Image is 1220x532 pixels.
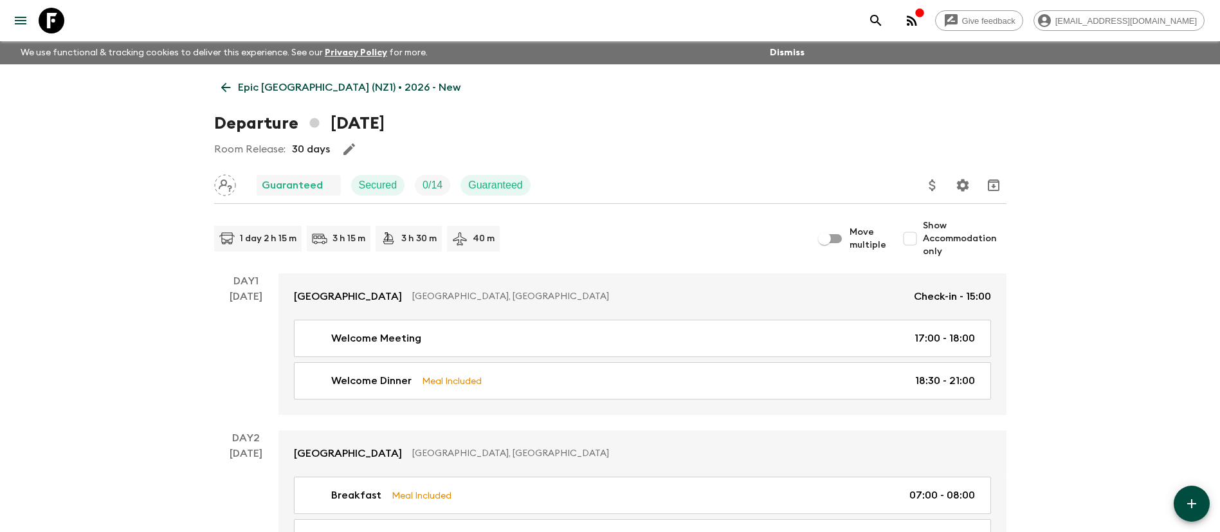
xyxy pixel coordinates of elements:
[412,290,904,303] p: [GEOGRAPHIC_DATA], [GEOGRAPHIC_DATA]
[331,373,412,389] p: Welcome Dinner
[214,430,278,446] p: Day 2
[863,8,889,33] button: search adventures
[214,178,236,188] span: Assign pack leader
[914,289,991,304] p: Check-in - 15:00
[935,10,1023,31] a: Give feedback
[955,16,1023,26] span: Give feedback
[915,331,975,346] p: 17:00 - 18:00
[1048,16,1204,26] span: [EMAIL_ADDRESS][DOMAIN_NAME]
[950,172,976,198] button: Settings
[767,44,808,62] button: Dismiss
[238,80,460,95] p: Epic [GEOGRAPHIC_DATA] (NZ1) • 2026 - New
[15,41,433,64] p: We use functional & tracking cookies to deliver this experience. See our for more.
[401,232,437,245] p: 3 h 30 m
[292,142,330,157] p: 30 days
[214,273,278,289] p: Day 1
[468,178,523,193] p: Guaranteed
[981,172,1006,198] button: Archive (Completed, Cancelled or Unsynced Departures only)
[415,175,450,196] div: Trip Fill
[422,374,482,388] p: Meal Included
[331,488,381,503] p: Breakfast
[214,75,468,100] a: Epic [GEOGRAPHIC_DATA] (NZ1) • 2026 - New
[412,447,981,460] p: [GEOGRAPHIC_DATA], [GEOGRAPHIC_DATA]
[423,178,442,193] p: 0 / 14
[325,48,387,57] a: Privacy Policy
[1033,10,1205,31] div: [EMAIL_ADDRESS][DOMAIN_NAME]
[909,488,975,503] p: 07:00 - 08:00
[294,477,991,514] a: BreakfastMeal Included07:00 - 08:00
[8,8,33,33] button: menu
[214,142,286,157] p: Room Release:
[332,232,365,245] p: 3 h 15 m
[915,373,975,389] p: 18:30 - 21:00
[473,232,495,245] p: 40 m
[294,289,402,304] p: [GEOGRAPHIC_DATA]
[294,446,402,461] p: [GEOGRAPHIC_DATA]
[294,362,991,399] a: Welcome DinnerMeal Included18:30 - 21:00
[240,232,296,245] p: 1 day 2 h 15 m
[850,226,887,252] span: Move multiple
[262,178,323,193] p: Guaranteed
[392,488,451,502] p: Meal Included
[923,219,1006,258] span: Show Accommodation only
[278,430,1006,477] a: [GEOGRAPHIC_DATA][GEOGRAPHIC_DATA], [GEOGRAPHIC_DATA]
[920,172,945,198] button: Update Price, Early Bird Discount and Costs
[294,320,991,357] a: Welcome Meeting17:00 - 18:00
[359,178,397,193] p: Secured
[331,331,421,346] p: Welcome Meeting
[230,289,262,415] div: [DATE]
[214,111,385,136] h1: Departure [DATE]
[278,273,1006,320] a: [GEOGRAPHIC_DATA][GEOGRAPHIC_DATA], [GEOGRAPHIC_DATA]Check-in - 15:00
[351,175,405,196] div: Secured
